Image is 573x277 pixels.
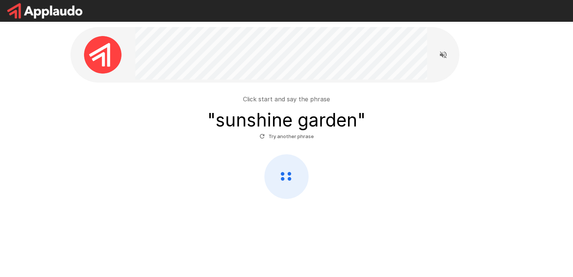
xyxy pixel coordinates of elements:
[84,36,121,74] img: applaudo_avatar.png
[268,132,314,141] font: Try another phrase
[243,95,330,104] p: Click start and say the phrase
[216,109,357,131] font: sunshine garden
[436,47,451,62] button: Read questions aloud
[207,110,366,131] h3: " "
[258,131,316,142] button: Try another phrase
